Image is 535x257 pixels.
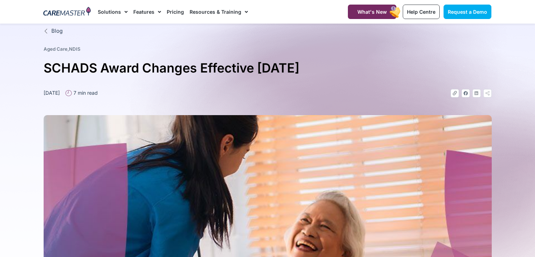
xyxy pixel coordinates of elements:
[44,27,492,35] a: Blog
[44,46,68,52] a: Aged Care
[44,58,492,79] h1: SCHADS Award Changes Effective [DATE]
[43,7,91,17] img: CareMaster Logo
[403,5,440,19] a: Help Centre
[444,5,491,19] a: Request a Demo
[407,9,435,15] span: Help Centre
[348,5,396,19] a: What's New
[44,46,81,52] span: ,
[44,90,60,96] time: [DATE]
[448,9,487,15] span: Request a Demo
[69,46,81,52] a: NDIS
[72,89,98,96] span: 7 min read
[50,27,63,35] span: Blog
[357,9,387,15] span: What's New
